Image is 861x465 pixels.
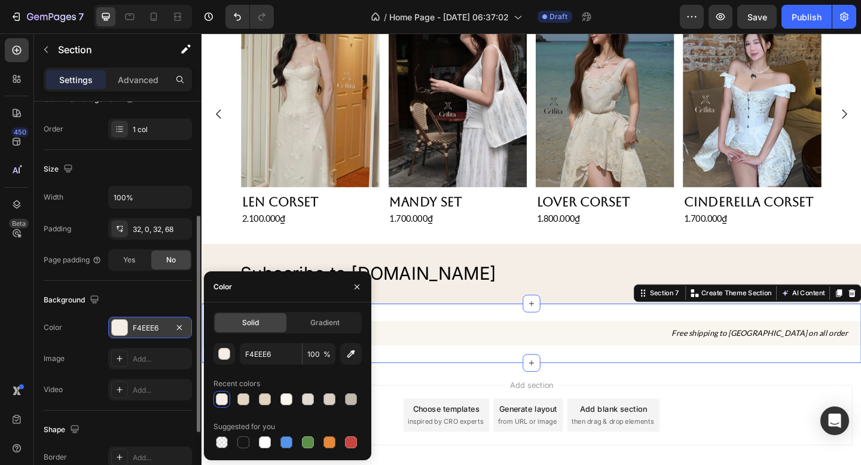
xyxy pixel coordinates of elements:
span: inspired by CRO experts [224,417,306,428]
span: Add section [331,376,387,388]
div: Width [44,192,63,203]
div: Beta [9,219,29,228]
h2: Cinderella Corset [524,172,674,194]
div: Order [44,124,63,134]
iframe: Design area [201,33,861,465]
div: Video [44,384,63,395]
button: Carousel Next Arrow [682,71,716,105]
div: Background [44,292,102,308]
div: Size [44,161,75,178]
div: Padding [44,224,71,234]
div: Border [44,452,67,463]
input: Auto [109,186,191,208]
p: Settings [59,74,93,86]
p: Create Theme Section [544,277,620,288]
div: Choose templates [230,402,303,415]
div: Section 7 [485,277,521,288]
div: F4EEE6 [133,323,167,334]
h2: Len Corset [43,172,194,194]
div: 2.100.000₫ [43,194,93,209]
div: Suggested for you [213,421,275,432]
div: Add... [133,452,189,463]
span: then drag & drop elements [402,417,491,428]
div: Generate layout [324,402,387,415]
div: Color [44,322,62,333]
span: No [166,255,176,265]
h2: Subscribe to [DOMAIN_NAME] [41,248,717,276]
span: % [323,349,331,360]
h2: Lover Corset [364,172,514,194]
p: 7 [78,10,84,24]
div: 32, 0, 32, 68 [133,224,189,235]
div: Image [44,353,65,364]
div: 1.800.000₫ [364,194,413,209]
span: / [384,11,387,23]
div: Add... [133,385,189,396]
button: AI Content [628,276,680,290]
div: Page padding [44,255,102,265]
div: Undo/Redo [225,5,274,29]
span: Home Page - [DATE] 06:37:02 [389,11,509,23]
input: Eg: FFFFFF [240,343,302,365]
div: 1 col [133,124,189,135]
span: Save [747,12,767,22]
div: Open Intercom Messenger [820,406,849,435]
button: 7 [5,5,89,29]
div: Add blank section [411,402,484,415]
span: Gradient [310,317,340,328]
div: Add... [133,354,189,365]
div: Recent colors [213,378,260,389]
button: Publish [781,5,832,29]
span: Yes [123,255,135,265]
span: Solid [242,317,259,328]
p: Section [58,42,156,57]
h2: Mandy Set [203,172,354,194]
p: Advanced [118,74,158,86]
div: 450 [11,127,29,137]
div: Publish [792,11,822,23]
div: 1.700.000₫ [203,194,253,209]
div: Color [213,282,232,292]
span: Draft [549,11,567,22]
div: Shape [44,422,82,438]
span: from URL or image [322,417,386,428]
div: 1.700.000₫ [524,194,573,209]
button: Save [737,5,777,29]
